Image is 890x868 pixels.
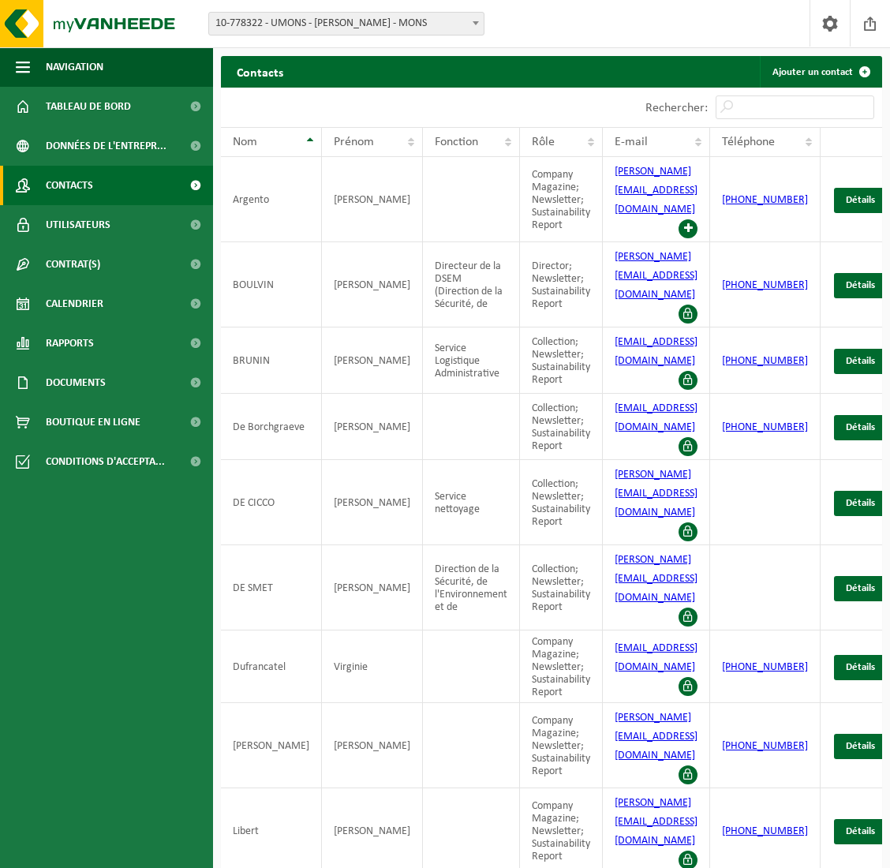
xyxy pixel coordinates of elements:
[221,56,299,87] h2: Contacts
[615,251,697,301] a: [PERSON_NAME][EMAIL_ADDRESS][DOMAIN_NAME]
[221,545,322,630] td: DE SMET
[846,662,875,672] span: Détails
[322,394,423,460] td: [PERSON_NAME]
[834,491,887,516] a: Détails
[221,394,322,460] td: De Borchgraeve
[208,12,484,36] span: 10-778322 - UMONS - ALAN LIBERT - MONS
[834,349,887,374] a: Détails
[846,741,875,751] span: Détails
[846,498,875,508] span: Détails
[722,194,808,206] a: [PHONE_NUMBER]
[221,460,322,545] td: DE CICCO
[322,460,423,545] td: [PERSON_NAME]
[221,703,322,788] td: [PERSON_NAME]
[46,87,131,126] span: Tableau de bord
[520,242,603,327] td: Director; Newsletter; Sustainability Report
[423,460,520,545] td: Service nettoyage
[322,630,423,703] td: Virginie
[722,661,808,673] a: [PHONE_NUMBER]
[615,166,697,215] a: [PERSON_NAME][EMAIL_ADDRESS][DOMAIN_NAME]
[520,460,603,545] td: Collection; Newsletter; Sustainability Report
[322,157,423,242] td: [PERSON_NAME]
[423,545,520,630] td: Direction de la Sécurité, de l'Environnement et de
[645,102,708,114] label: Rechercher:
[520,327,603,394] td: Collection; Newsletter; Sustainability Report
[615,797,697,847] a: [PERSON_NAME][EMAIL_ADDRESS][DOMAIN_NAME]
[722,825,808,837] a: [PHONE_NUMBER]
[46,363,106,402] span: Documents
[46,402,140,442] span: Boutique en ligne
[46,284,103,324] span: Calendrier
[834,415,887,440] a: Détails
[834,576,887,601] a: Détails
[722,740,808,752] a: [PHONE_NUMBER]
[722,279,808,291] a: [PHONE_NUMBER]
[46,245,100,284] span: Contrat(s)
[221,630,322,703] td: Dufrancatel
[722,136,775,148] span: Téléphone
[722,421,808,433] a: [PHONE_NUMBER]
[233,136,257,148] span: Nom
[834,188,887,213] a: Détails
[615,336,697,367] a: [EMAIL_ADDRESS][DOMAIN_NAME]
[520,545,603,630] td: Collection; Newsletter; Sustainability Report
[846,195,875,205] span: Détails
[46,166,93,205] span: Contacts
[760,56,881,88] a: Ajouter un contact
[834,734,887,759] a: Détails
[322,242,423,327] td: [PERSON_NAME]
[221,242,322,327] td: BOULVIN
[423,327,520,394] td: Service Logistique Administrative
[615,712,697,761] a: [PERSON_NAME][EMAIL_ADDRESS][DOMAIN_NAME]
[846,356,875,366] span: Détails
[846,826,875,836] span: Détails
[615,469,697,518] a: [PERSON_NAME][EMAIL_ADDRESS][DOMAIN_NAME]
[322,327,423,394] td: [PERSON_NAME]
[46,126,166,166] span: Données de l'entrepr...
[615,402,697,433] a: [EMAIL_ADDRESS][DOMAIN_NAME]
[520,157,603,242] td: Company Magazine; Newsletter; Sustainability Report
[46,442,165,481] span: Conditions d'accepta...
[846,583,875,593] span: Détails
[615,136,648,148] span: E-mail
[221,327,322,394] td: BRUNIN
[834,655,887,680] a: Détails
[46,205,110,245] span: Utilisateurs
[615,554,697,604] a: [PERSON_NAME][EMAIL_ADDRESS][DOMAIN_NAME]
[322,703,423,788] td: [PERSON_NAME]
[221,157,322,242] td: Argento
[520,630,603,703] td: Company Magazine; Newsletter; Sustainability Report
[209,13,484,35] span: 10-778322 - UMONS - ALAN LIBERT - MONS
[834,273,887,298] a: Détails
[834,819,887,844] a: Détails
[520,394,603,460] td: Collection; Newsletter; Sustainability Report
[520,703,603,788] td: Company Magazine; Newsletter; Sustainability Report
[846,280,875,290] span: Détails
[615,642,697,673] a: [EMAIL_ADDRESS][DOMAIN_NAME]
[322,545,423,630] td: [PERSON_NAME]
[46,324,94,363] span: Rapports
[423,242,520,327] td: Directeur de la DSEM (Direction de la Sécurité, de
[846,422,875,432] span: Détails
[334,136,374,148] span: Prénom
[46,47,103,87] span: Navigation
[532,136,555,148] span: Rôle
[435,136,478,148] span: Fonction
[722,355,808,367] a: [PHONE_NUMBER]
